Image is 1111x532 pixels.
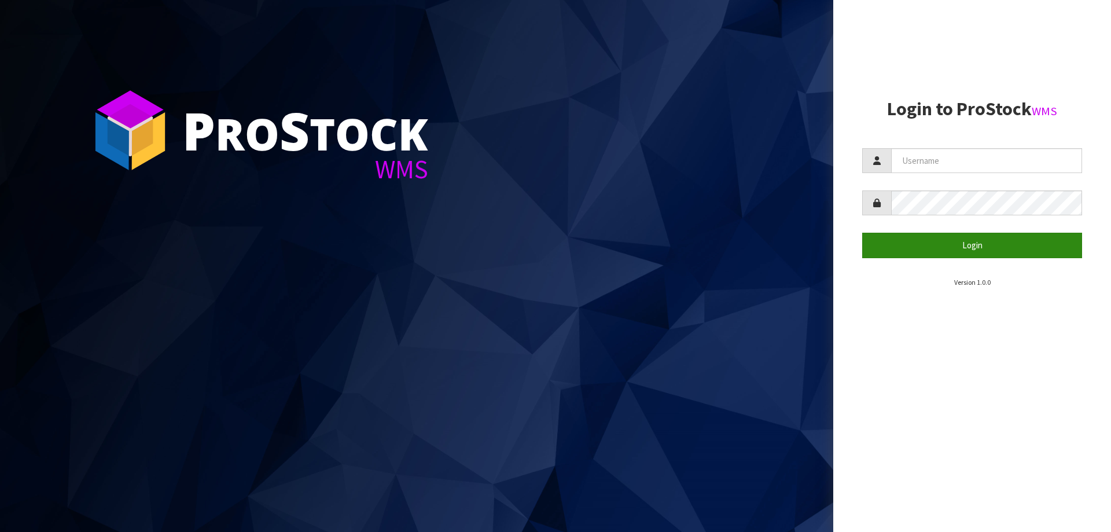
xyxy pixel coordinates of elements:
[862,233,1082,258] button: Login
[1032,104,1057,119] small: WMS
[182,95,215,166] span: P
[182,104,428,156] div: ro tock
[279,95,310,166] span: S
[891,148,1082,173] input: Username
[862,99,1082,119] h2: Login to ProStock
[182,156,428,182] div: WMS
[87,87,174,174] img: ProStock Cube
[954,278,991,287] small: Version 1.0.0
